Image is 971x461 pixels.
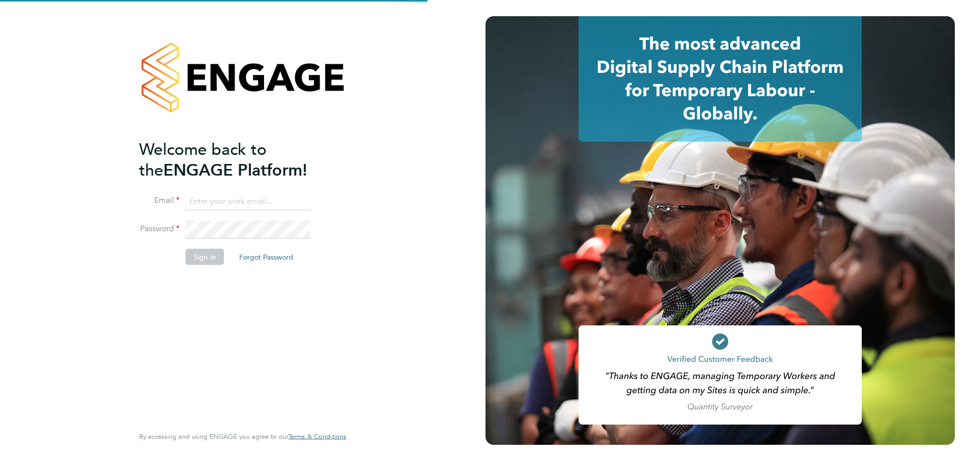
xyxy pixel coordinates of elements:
button: Forgot Password [231,249,301,265]
label: Password [139,224,180,234]
span: Welcome back to the [139,139,267,180]
a: Terms & Conditions [288,433,346,441]
span: By accessing and using ENGAGE you agree to our [139,432,346,441]
input: Enter your work email... [186,192,311,211]
button: Sign In [186,249,224,265]
label: Email [139,195,180,206]
h2: ENGAGE Platform! [139,139,336,180]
